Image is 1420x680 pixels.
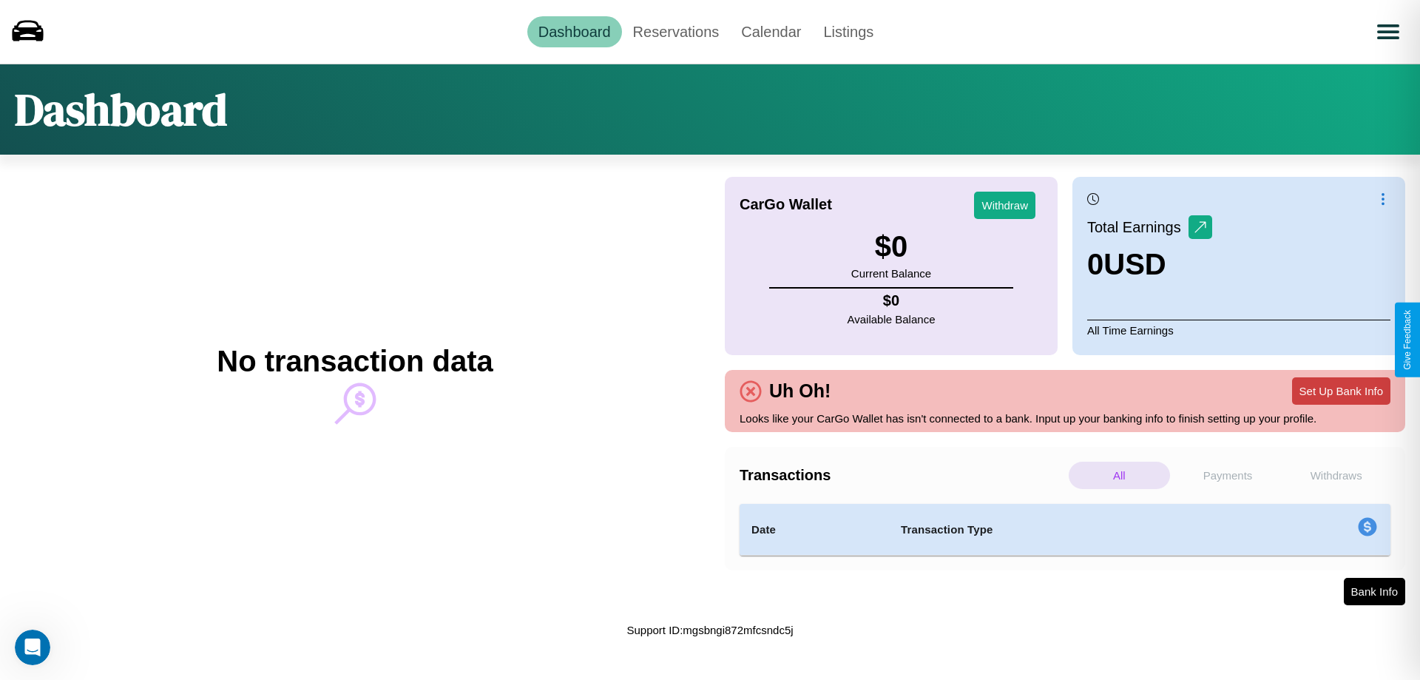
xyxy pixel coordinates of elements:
[15,79,227,140] h1: Dashboard
[217,345,493,378] h2: No transaction data
[527,16,622,47] a: Dashboard
[1402,310,1413,370] div: Give Feedback
[740,196,832,213] h4: CarGo Wallet
[1344,578,1405,605] button: Bank Info
[974,192,1035,219] button: Withdraw
[762,380,838,402] h4: Uh Oh!
[812,16,885,47] a: Listings
[1177,462,1279,489] p: Payments
[1367,11,1409,53] button: Open menu
[1069,462,1170,489] p: All
[848,309,936,329] p: Available Balance
[622,16,731,47] a: Reservations
[740,504,1390,556] table: simple table
[1285,462,1387,489] p: Withdraws
[1087,214,1189,240] p: Total Earnings
[1292,377,1390,405] button: Set Up Bank Info
[1087,248,1212,281] h3: 0 USD
[15,630,50,665] iframe: Intercom live chat
[730,16,812,47] a: Calendar
[1087,320,1390,340] p: All Time Earnings
[740,467,1065,484] h4: Transactions
[626,620,793,640] p: Support ID: mgsbngi872mfcsndc5j
[851,263,931,283] p: Current Balance
[848,292,936,309] h4: $ 0
[751,521,877,539] h4: Date
[740,408,1390,428] p: Looks like your CarGo Wallet has isn't connected to a bank. Input up your banking info to finish ...
[901,521,1237,539] h4: Transaction Type
[851,230,931,263] h3: $ 0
